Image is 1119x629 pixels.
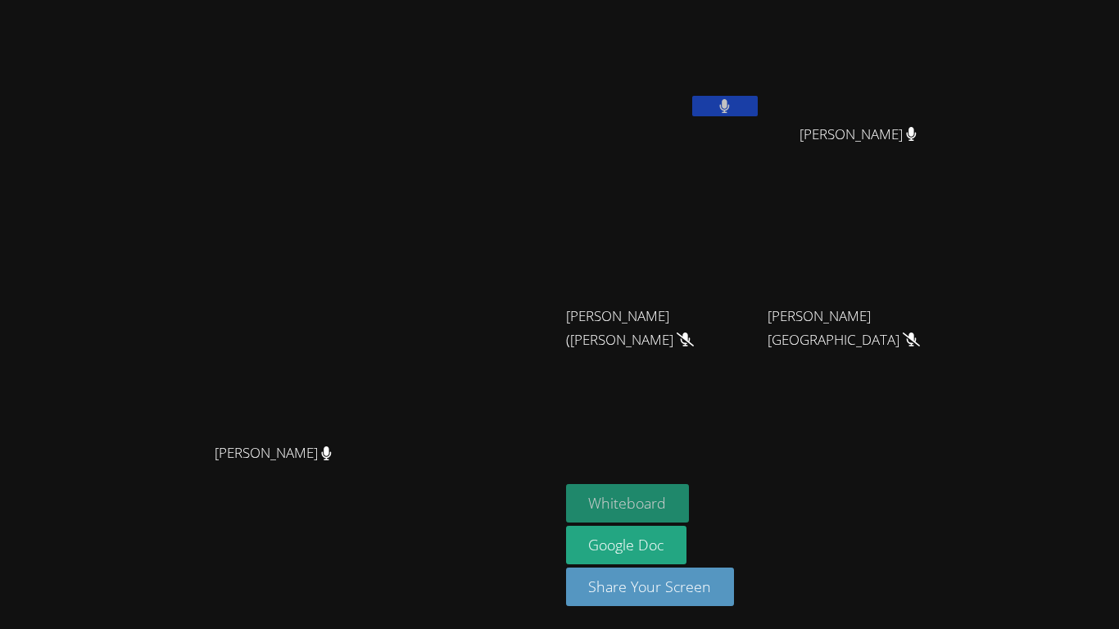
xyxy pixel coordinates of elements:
[566,568,735,606] button: Share Your Screen
[800,123,917,147] span: [PERSON_NAME]
[566,526,687,564] a: Google Doc
[768,305,949,352] span: [PERSON_NAME][GEOGRAPHIC_DATA]
[566,484,690,523] button: Whiteboard
[215,441,332,465] span: [PERSON_NAME]
[566,305,748,352] span: [PERSON_NAME] ([PERSON_NAME]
